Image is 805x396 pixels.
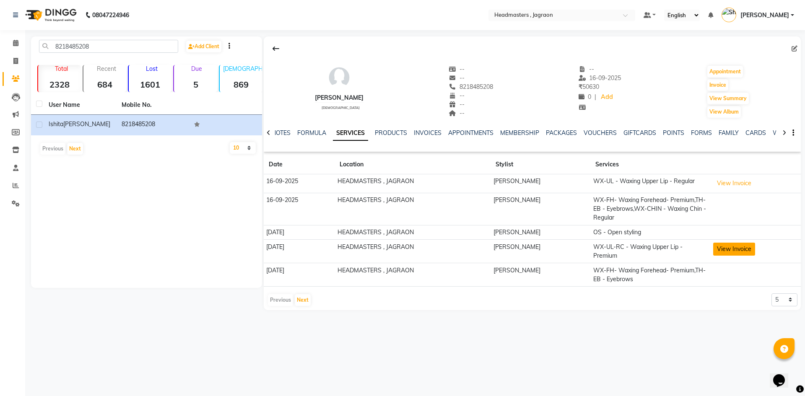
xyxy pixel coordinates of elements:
input: Search by Name/Mobile/Email/Code [39,40,178,53]
button: Appointment [707,66,743,78]
button: View Invoice [713,177,755,190]
td: HEADMASTERS , JAGRAON [335,240,491,263]
p: Recent [87,65,126,72]
span: Ishita [49,120,63,128]
a: PACKAGES [546,129,577,137]
strong: 869 [220,79,262,90]
a: MEMBERSHIP [500,129,539,137]
td: [PERSON_NAME] [491,240,590,263]
p: Total [42,65,81,72]
td: WX-UL-RC - Waxing Upper Lip - Premium [590,240,710,263]
td: [DATE] [264,263,335,287]
a: FAMILY [719,129,739,137]
td: OS - Open styling [590,225,710,240]
a: GIFTCARDS [623,129,656,137]
a: FORMULA [297,129,326,137]
div: Back to Client [267,41,285,57]
p: Lost [132,65,171,72]
td: 16-09-2025 [264,193,335,225]
a: FORMS [691,129,712,137]
td: [DATE] [264,240,335,263]
th: Location [335,155,491,174]
button: View Album [707,106,741,118]
a: PRODUCTS [375,129,407,137]
a: CARDS [745,129,766,137]
a: POINTS [663,129,684,137]
img: logo [21,3,79,27]
td: [PERSON_NAME] [491,193,590,225]
td: HEADMASTERS , JAGRAON [335,174,491,193]
div: [PERSON_NAME] [315,93,364,102]
span: [DEMOGRAPHIC_DATA] [322,106,360,110]
a: Add [600,91,614,103]
td: 16-09-2025 [264,174,335,193]
td: 8218485208 [117,115,190,135]
a: NOTES [272,129,291,137]
span: [PERSON_NAME] [740,11,789,20]
img: Shivangi Jagraon [722,8,736,22]
span: 16-09-2025 [579,74,621,82]
span: ₹ [579,83,582,91]
span: 8218485208 [449,83,493,91]
b: 08047224946 [92,3,129,27]
button: Invoice [707,79,728,91]
span: -- [449,101,465,108]
th: Stylist [491,155,590,174]
td: [DATE] [264,225,335,240]
a: SERVICES [333,126,368,141]
span: 50630 [579,83,599,91]
button: Next [295,294,311,306]
td: WX-FH- Waxing Forehead- Premium,TH-EB - Eyebrows [590,263,710,287]
a: APPOINTMENTS [448,129,493,137]
span: -- [449,65,465,73]
td: [PERSON_NAME] [491,174,590,193]
td: WX-FH- Waxing Forehead- Premium,TH-EB - Eyebrows,WX-CHIN - Waxing Chin - Regular [590,193,710,225]
strong: 1601 [129,79,171,90]
a: INVOICES [414,129,441,137]
a: VOUCHERS [584,129,617,137]
td: HEADMASTERS , JAGRAON [335,263,491,287]
span: 0 [579,93,591,101]
strong: 684 [83,79,126,90]
span: -- [449,109,465,117]
td: WX-UL - Waxing Upper Lip - Regular [590,174,710,193]
p: [DEMOGRAPHIC_DATA] [223,65,262,72]
span: -- [449,92,465,99]
span: | [595,93,596,101]
td: HEADMASTERS , JAGRAON [335,193,491,225]
strong: 2328 [38,79,81,90]
button: View Summary [707,93,749,104]
th: Date [264,155,335,174]
span: [PERSON_NAME] [63,120,110,128]
span: -- [449,74,465,82]
iframe: chat widget [770,362,797,388]
a: WALLET [773,129,797,137]
button: View Invoice [713,243,755,256]
a: Add Client [186,41,221,52]
th: User Name [44,96,117,115]
button: Next [67,143,83,155]
span: -- [579,65,595,73]
strong: 5 [174,79,217,90]
img: avatar [327,65,352,90]
p: Due [176,65,217,72]
td: HEADMASTERS , JAGRAON [335,225,491,240]
td: [PERSON_NAME] [491,263,590,287]
td: [PERSON_NAME] [491,225,590,240]
th: Services [590,155,710,174]
th: Mobile No. [117,96,190,115]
